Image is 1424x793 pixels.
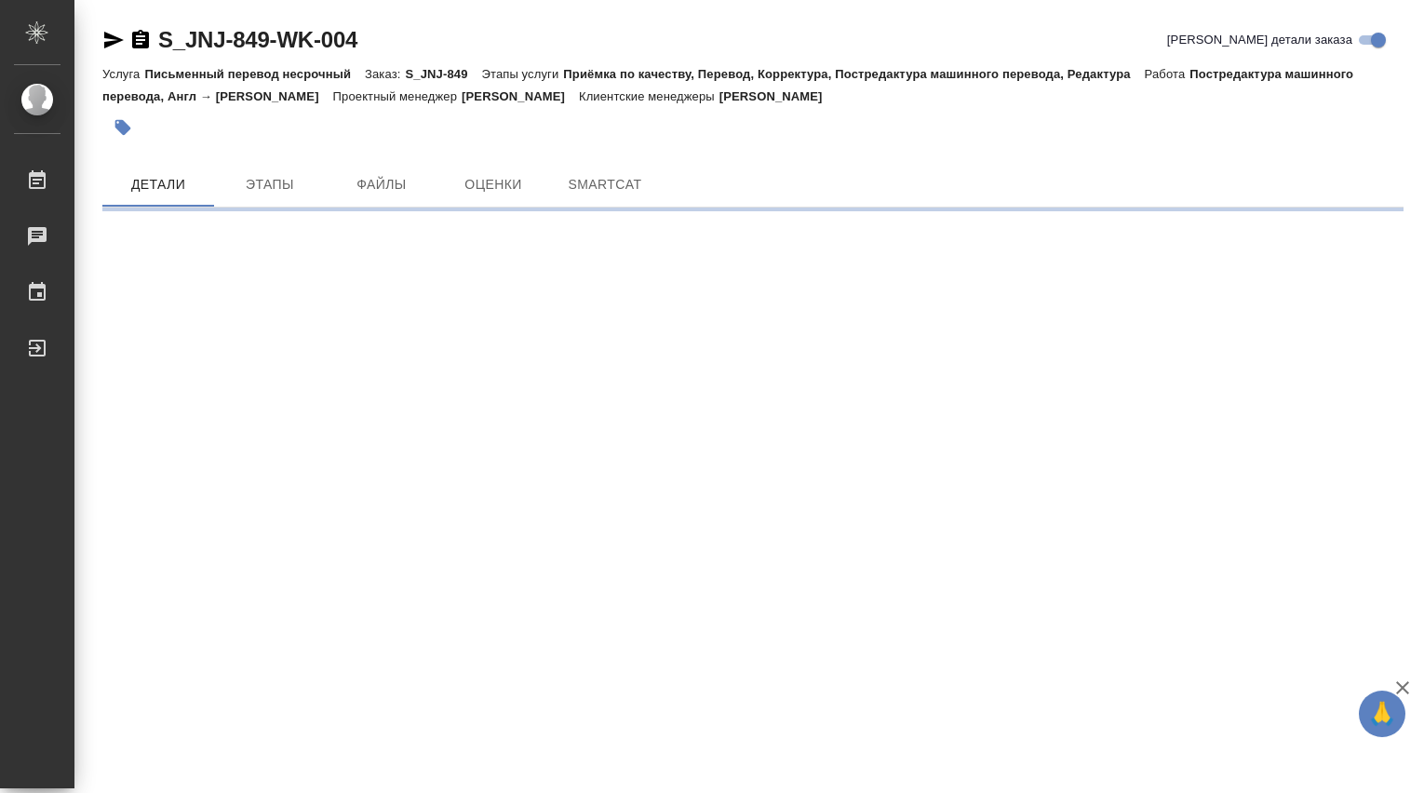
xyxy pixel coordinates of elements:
p: Приёмка по качеству, Перевод, Корректура, Постредактура машинного перевода, Редактура [563,67,1144,81]
span: Этапы [225,173,315,196]
span: SmartCat [560,173,650,196]
button: Скопировать ссылку для ЯМессенджера [102,29,125,51]
p: Заказ: [365,67,405,81]
p: [PERSON_NAME] [462,89,579,103]
button: 🙏 [1359,691,1405,737]
p: Письменный перевод несрочный [144,67,365,81]
button: Скопировать ссылку [129,29,152,51]
button: Добавить тэг [102,107,143,148]
span: Оценки [449,173,538,196]
p: Проектный менеджер [333,89,462,103]
p: [PERSON_NAME] [719,89,837,103]
span: [PERSON_NAME] детали заказа [1167,31,1352,49]
p: Клиентские менеджеры [579,89,719,103]
p: Услуга [102,67,144,81]
span: 🙏 [1366,694,1398,733]
p: Работа [1145,67,1190,81]
p: S_JNJ-849 [405,67,481,81]
span: Детали [114,173,203,196]
span: Файлы [337,173,426,196]
p: Этапы услуги [482,67,564,81]
a: S_JNJ-849-WK-004 [158,27,357,52]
